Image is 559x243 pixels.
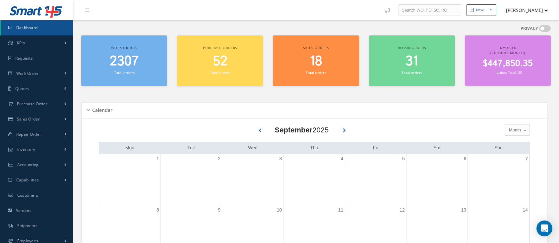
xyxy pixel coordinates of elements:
[483,57,533,70] span: $447,850.35
[275,126,313,134] b: September
[306,70,326,75] small: Total orders
[124,144,136,152] a: Monday
[273,35,359,86] a: Sales orders 18 Total orders
[210,70,230,75] small: Total orders
[466,4,496,16] button: New
[310,52,322,71] span: 18
[402,70,422,75] small: Total orders
[155,154,160,164] a: September 1, 2025
[372,144,380,152] a: Friday
[337,205,345,215] a: September 11, 2025
[17,116,40,122] span: Sales Order
[401,154,406,164] a: September 5, 2025
[17,223,38,228] span: Shipments
[460,205,468,215] a: September 13, 2025
[405,52,418,71] span: 31
[16,25,38,30] span: Dashboard
[462,154,467,164] a: September 6, 2025
[399,4,461,16] input: Search WO, PO, SO, RO
[203,45,237,50] span: Purchase orders
[16,208,32,213] span: Vendors
[406,154,467,205] td: September 6, 2025
[398,45,426,50] span: Repair orders
[110,52,139,71] span: 2307
[536,220,552,236] div: Open Intercom Messenger
[276,205,283,215] a: September 10, 2025
[524,154,529,164] a: September 7, 2025
[213,52,227,71] span: 52
[507,127,521,133] span: Month
[275,124,329,135] div: 2025
[521,25,538,32] label: PRIVACY
[493,144,504,152] a: Sunday
[160,154,222,205] td: September 2, 2025
[15,55,33,61] span: Requests
[217,205,222,215] a: September 9, 2025
[15,86,29,91] span: Quotes
[81,35,167,86] a: Work orders 2307 Total orders
[17,162,39,168] span: Accounting
[111,45,137,50] span: Work orders
[114,70,135,75] small: Total orders
[340,154,345,164] a: September 4, 2025
[16,131,41,137] span: Repair Order
[17,147,35,152] span: Inventory
[521,205,529,215] a: September 14, 2025
[345,154,406,205] td: September 5, 2025
[1,20,73,35] a: Dashboard
[17,192,38,198] span: Customers
[186,144,197,152] a: Tuesday
[283,154,345,205] td: September 4, 2025
[500,4,548,17] button: [PERSON_NAME]
[17,101,47,107] span: Purchase Order
[465,35,551,86] a: Invoiced (Current Month) $447,850.35 Invoices Total: 50
[490,50,525,55] span: (Current Month)
[90,105,112,113] h5: Calendar
[16,71,39,76] span: Work Order
[309,144,319,152] a: Thursday
[398,205,406,215] a: September 12, 2025
[222,154,283,205] td: September 3, 2025
[303,45,329,50] span: Sales orders
[278,154,283,164] a: September 3, 2025
[177,35,263,86] a: Purchase orders 52 Total orders
[369,35,455,86] a: Repair orders 31 Total orders
[432,144,442,152] a: Saturday
[476,7,484,13] div: New
[16,177,39,183] span: Capabilities
[499,45,517,50] span: Invoiced
[217,154,222,164] a: September 2, 2025
[99,154,160,205] td: September 1, 2025
[493,70,522,75] small: Invoices Total: 50
[468,154,529,205] td: September 7, 2025
[247,144,259,152] a: Wednesday
[155,205,160,215] a: September 8, 2025
[17,40,25,46] span: KPIs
